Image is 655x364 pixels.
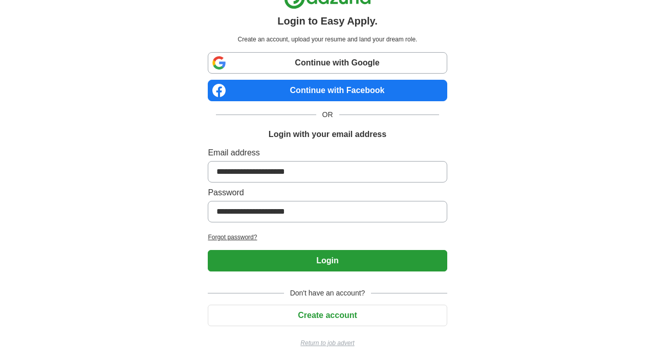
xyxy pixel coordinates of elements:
a: Return to job advert [208,338,447,348]
label: Password [208,187,447,199]
span: Don't have an account? [284,288,372,299]
a: Create account [208,311,447,320]
h1: Login to Easy Apply. [277,13,378,29]
a: Continue with Google [208,52,447,74]
button: Create account [208,305,447,326]
label: Email address [208,147,447,159]
a: Continue with Facebook [208,80,447,101]
button: Login [208,250,447,271]
p: Create an account, upload your resume and land your dream role. [210,35,445,44]
span: OR [316,109,339,120]
a: Forgot password? [208,233,447,242]
h1: Login with your email address [269,128,386,141]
